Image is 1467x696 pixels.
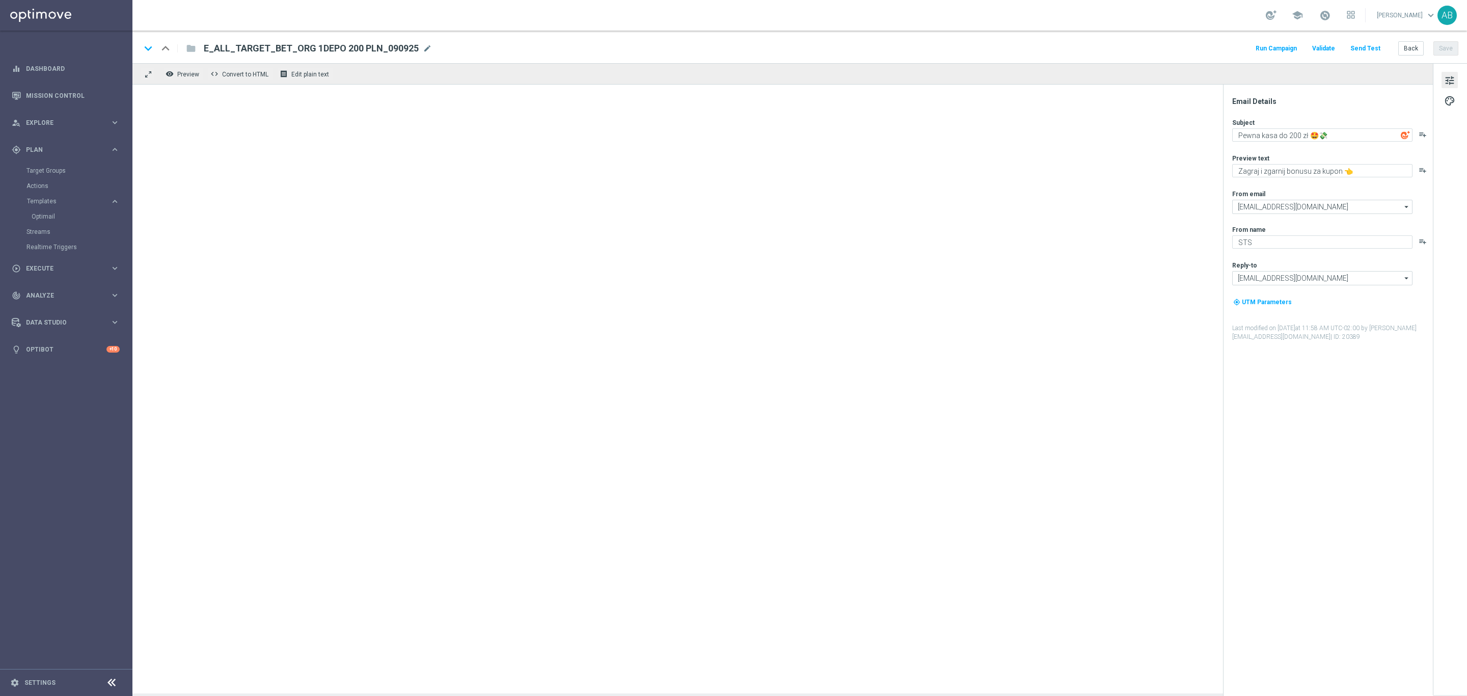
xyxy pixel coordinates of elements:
[12,264,110,273] div: Execute
[1437,6,1457,25] div: AB
[12,82,120,109] div: Mission Control
[110,118,120,127] i: keyboard_arrow_right
[26,82,120,109] a: Mission Control
[1232,324,1432,341] label: Last modified on [DATE] at 11:58 AM UTC-02:00 by [PERSON_NAME][EMAIL_ADDRESS][DOMAIN_NAME]
[1442,92,1458,109] button: palette
[222,71,268,78] span: Convert to HTML
[26,265,110,272] span: Execute
[24,680,56,686] a: Settings
[12,145,110,154] div: Plan
[26,55,120,82] a: Dashboard
[110,145,120,154] i: keyboard_arrow_right
[1232,97,1432,106] div: Email Details
[26,163,131,178] div: Target Groups
[1402,272,1412,285] i: arrow_drop_down
[26,182,106,190] a: Actions
[1312,45,1335,52] span: Validate
[32,212,106,221] a: Optimail
[1292,10,1303,21] span: school
[280,70,288,78] i: receipt
[204,42,419,55] span: E_ALL_TARGET_BET_ORG 1DEPO 200 PLN_090925
[26,292,110,299] span: Analyze
[1444,74,1455,87] span: tune
[26,319,110,326] span: Data Studio
[1311,42,1337,56] button: Validate
[26,243,106,251] a: Realtime Triggers
[26,120,110,126] span: Explore
[1254,42,1298,56] button: Run Campaign
[10,678,19,687] i: settings
[12,64,21,73] i: equalizer
[11,345,120,354] button: lightbulb Optibot +10
[11,318,120,327] button: Data Studio keyboard_arrow_right
[277,67,334,81] button: receipt Edit plain text
[141,41,156,56] i: keyboard_arrow_down
[26,197,120,205] button: Templates keyboard_arrow_right
[1232,271,1412,285] input: Select
[1376,8,1437,23] a: [PERSON_NAME]keyboard_arrow_down
[11,264,120,273] button: play_circle_outline Execute keyboard_arrow_right
[11,92,120,100] button: Mission Control
[12,118,110,127] div: Explore
[26,336,106,363] a: Optibot
[26,167,106,175] a: Target Groups
[1419,130,1427,139] i: playlist_add
[26,239,131,255] div: Realtime Triggers
[110,290,120,300] i: keyboard_arrow_right
[110,197,120,206] i: keyboard_arrow_right
[12,318,110,327] div: Data Studio
[26,228,106,236] a: Streams
[12,55,120,82] div: Dashboard
[1419,237,1427,246] button: playlist_add
[163,67,204,81] button: remove_red_eye Preview
[27,198,110,204] div: Templates
[208,67,273,81] button: code Convert to HTML
[11,146,120,154] button: gps_fixed Plan keyboard_arrow_right
[106,346,120,353] div: +10
[177,71,199,78] span: Preview
[12,145,21,154] i: gps_fixed
[26,194,131,224] div: Templates
[1232,297,1293,308] button: my_location UTM Parameters
[423,44,432,53] span: mode_edit
[12,291,21,300] i: track_changes
[1330,333,1360,340] span: | ID: 20389
[1232,119,1255,127] label: Subject
[12,336,120,363] div: Optibot
[1349,42,1382,56] button: Send Test
[166,70,174,78] i: remove_red_eye
[1425,10,1436,21] span: keyboard_arrow_down
[1433,41,1458,56] button: Save
[1233,299,1240,306] i: my_location
[1401,130,1410,140] img: optiGenie.svg
[26,224,131,239] div: Streams
[210,70,219,78] span: code
[11,65,120,73] button: equalizer Dashboard
[11,291,120,300] button: track_changes Analyze keyboard_arrow_right
[26,147,110,153] span: Plan
[1232,154,1269,163] label: Preview text
[110,317,120,327] i: keyboard_arrow_right
[1232,190,1265,198] label: From email
[1419,166,1427,174] button: playlist_add
[27,198,100,204] span: Templates
[32,209,131,224] div: Optimail
[12,264,21,273] i: play_circle_outline
[1232,200,1412,214] input: Select
[1444,94,1455,108] span: palette
[1442,72,1458,88] button: tune
[1232,261,1257,270] label: Reply-to
[12,118,21,127] i: person_search
[12,291,110,300] div: Analyze
[11,119,120,127] button: person_search Explore keyboard_arrow_right
[26,178,131,194] div: Actions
